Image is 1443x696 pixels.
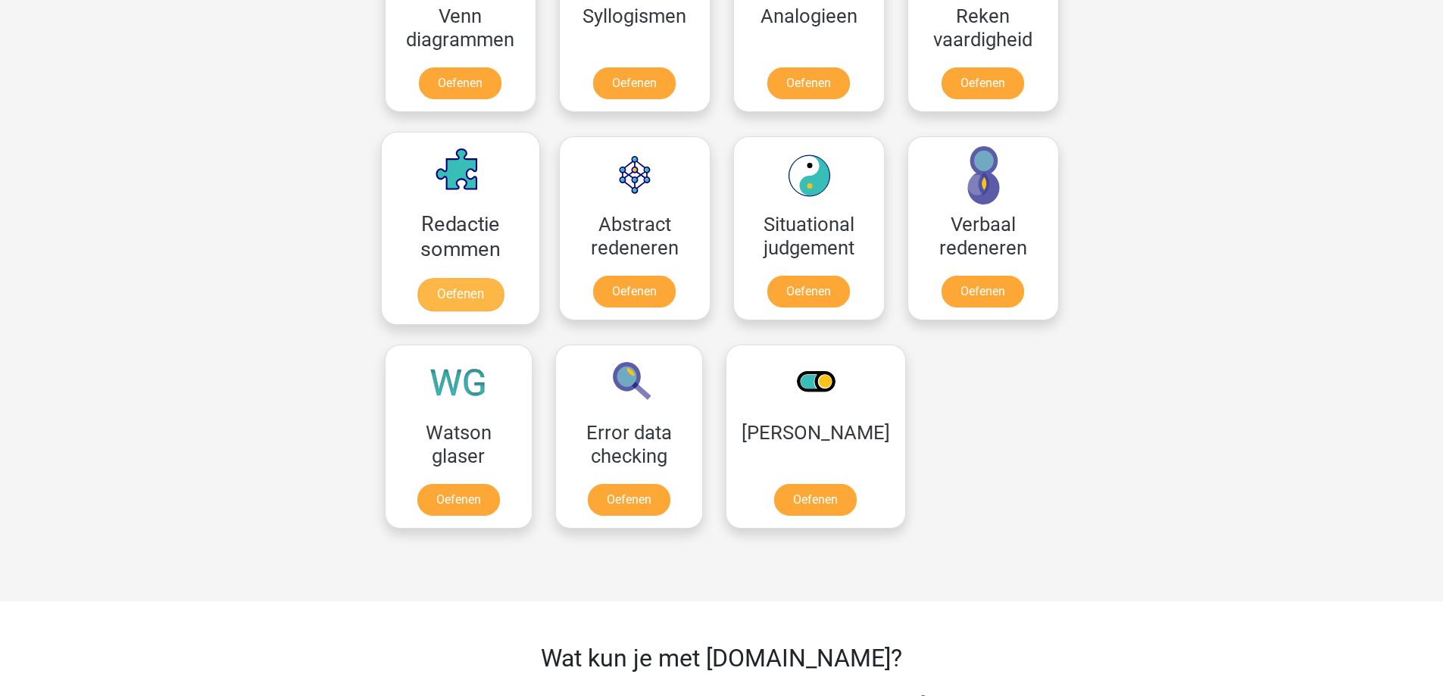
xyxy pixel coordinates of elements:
a: Oefenen [774,484,857,516]
a: Oefenen [767,276,850,307]
a: Oefenen [419,67,501,99]
a: Oefenen [942,276,1024,307]
a: Oefenen [588,484,670,516]
a: Oefenen [767,67,850,99]
a: Oefenen [417,484,500,516]
a: Oefenen [593,67,676,99]
h2: Wat kun je met [DOMAIN_NAME]? [430,644,1014,673]
a: Oefenen [942,67,1024,99]
a: Oefenen [593,276,676,307]
a: Oefenen [417,278,503,311]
